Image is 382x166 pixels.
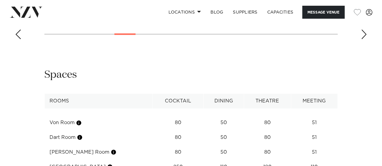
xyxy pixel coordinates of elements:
a: BLOG [206,6,228,19]
th: Theatre [244,94,291,108]
td: 50 [204,145,244,160]
td: 80 [152,145,203,160]
a: Locations [163,6,206,19]
td: 50 [204,130,244,145]
td: Dart Room [45,130,153,145]
h2: Spaces [44,68,77,82]
img: nzv-logo.png [10,7,43,17]
th: Rooms [45,94,153,108]
td: 80 [244,130,291,145]
td: 51 [291,130,337,145]
td: 51 [291,115,337,130]
td: 80 [244,145,291,160]
th: Dining [204,94,244,108]
td: 80 [152,130,203,145]
td: 51 [291,145,337,160]
a: SUPPLIERS [228,6,262,19]
td: 80 [152,115,203,130]
button: Message Venue [302,6,345,19]
th: Cocktail [152,94,203,108]
td: 50 [204,115,244,130]
a: Capacities [262,6,298,19]
td: Von Room [45,115,153,130]
th: Meeting [291,94,337,108]
td: 80 [244,115,291,130]
td: [PERSON_NAME] Room [45,145,153,160]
